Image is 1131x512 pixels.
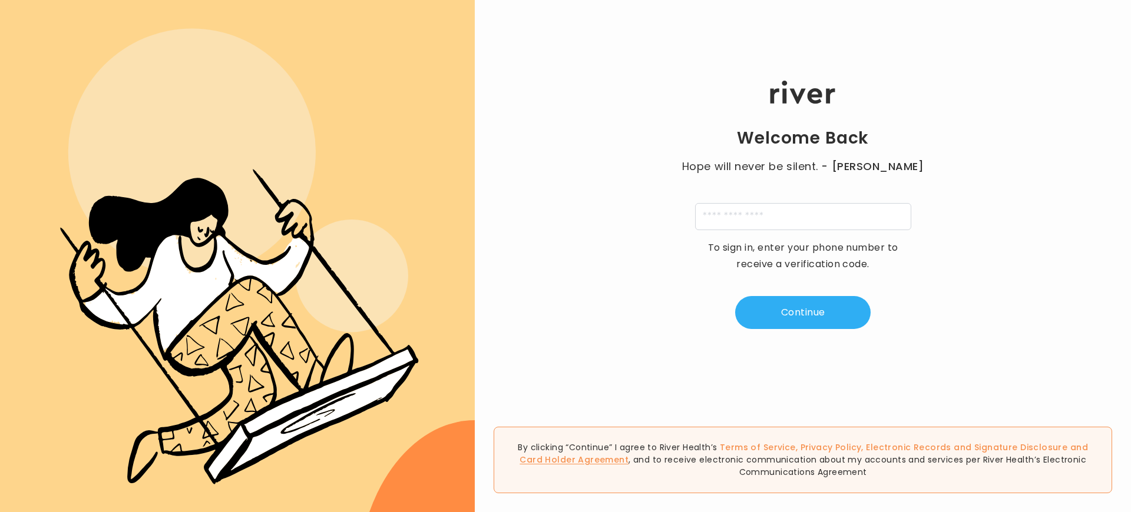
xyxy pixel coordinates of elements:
div: By clicking “Continue” I agree to River Health’s [494,427,1112,493]
p: To sign in, enter your phone number to receive a verification code. [700,240,906,272]
span: , , and [520,441,1088,466]
span: - [PERSON_NAME] [821,158,924,175]
a: Electronic Records and Signature Disclosure [866,441,1067,453]
button: Continue [735,296,871,329]
a: Privacy Policy [801,441,862,453]
p: Hope will never be silent. [670,158,935,175]
h1: Welcome Back [737,128,869,149]
span: , and to receive electronic communication about my accounts and services per River Health’s Elect... [629,454,1086,478]
a: Terms of Service [720,441,796,453]
a: Card Holder Agreement [520,454,629,466]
